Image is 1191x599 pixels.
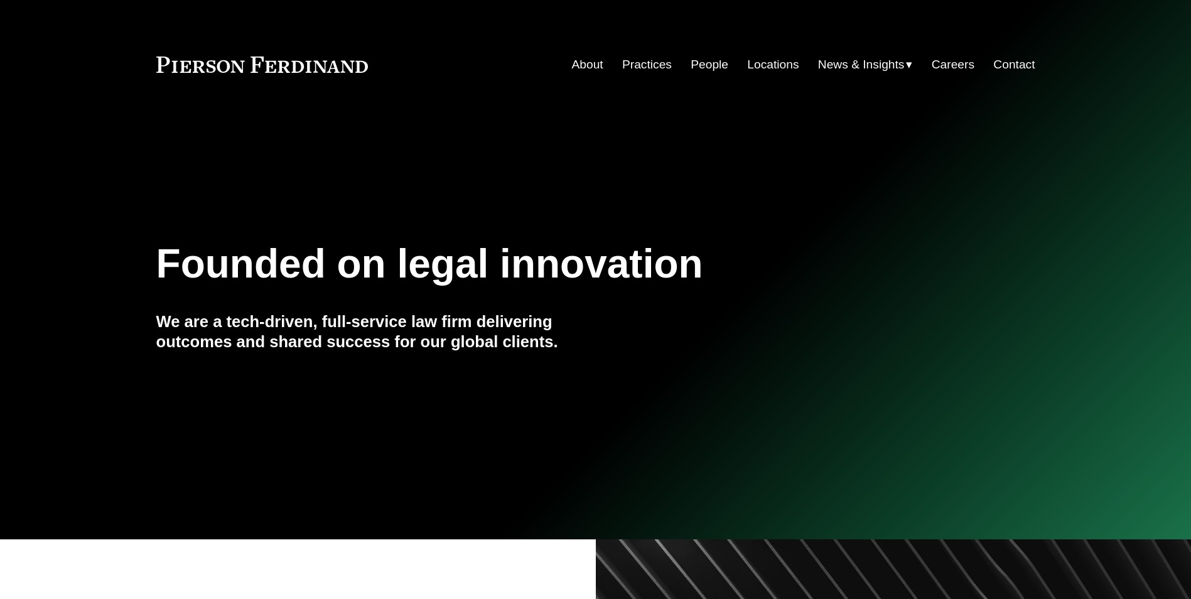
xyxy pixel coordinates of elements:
h1: Founded on legal innovation [156,241,889,287]
a: About [572,53,603,77]
span: News & Insights [818,54,905,76]
a: folder dropdown [818,53,913,77]
a: Practices [622,53,672,77]
a: Locations [747,53,799,77]
a: People [691,53,728,77]
a: Contact [993,53,1035,77]
h4: We are a tech-driven, full-service law firm delivering outcomes and shared success for our global... [156,311,596,352]
a: Careers [932,53,974,77]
